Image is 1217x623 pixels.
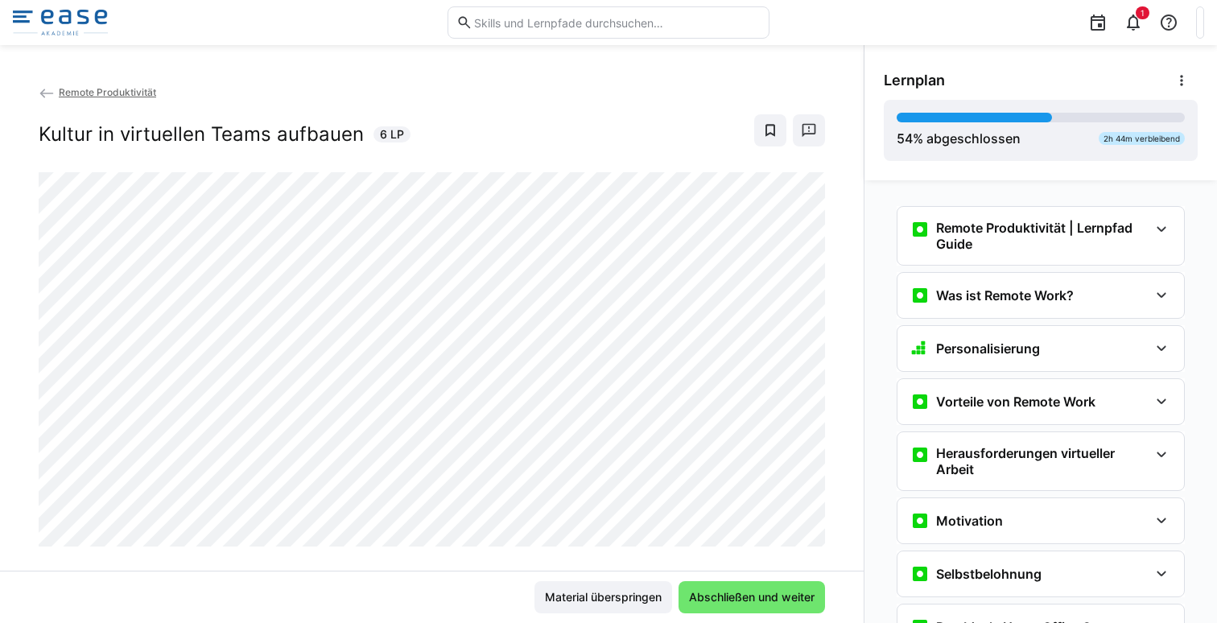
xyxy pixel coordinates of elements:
[59,86,156,98] span: Remote Produktivität
[897,129,1021,148] div: % abgeschlossen
[679,581,825,613] button: Abschließen und weiter
[936,340,1040,357] h3: Personalisierung
[534,581,672,613] button: Material überspringen
[936,394,1095,410] h3: Vorteile von Remote Work
[1099,132,1185,145] div: 2h 44m verbleibend
[884,72,945,89] span: Lernplan
[897,130,913,146] span: 54
[936,513,1003,529] h3: Motivation
[687,589,817,605] span: Abschließen und weiter
[542,589,664,605] span: Material überspringen
[936,445,1149,477] h3: Herausforderungen virtueller Arbeit
[472,15,761,30] input: Skills und Lernpfade durchsuchen…
[1141,8,1145,18] span: 1
[936,287,1074,303] h3: Was ist Remote Work?
[936,220,1149,252] h3: Remote Produktivität | Lernpfad Guide
[380,126,404,142] span: 6 LP
[936,566,1042,582] h3: Selbstbelohnung
[39,122,364,146] h2: Kultur in virtuellen Teams aufbauen
[39,86,156,98] a: Remote Produktivität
